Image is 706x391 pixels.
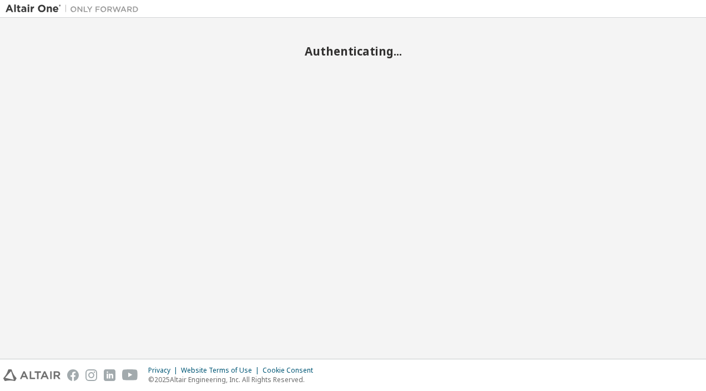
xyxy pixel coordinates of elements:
[148,366,181,375] div: Privacy
[263,366,320,375] div: Cookie Consent
[6,44,700,58] h2: Authenticating...
[3,369,60,381] img: altair_logo.svg
[181,366,263,375] div: Website Terms of Use
[6,3,144,14] img: Altair One
[122,369,138,381] img: youtube.svg
[85,369,97,381] img: instagram.svg
[148,375,320,384] p: © 2025 Altair Engineering, Inc. All Rights Reserved.
[67,369,79,381] img: facebook.svg
[104,369,115,381] img: linkedin.svg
